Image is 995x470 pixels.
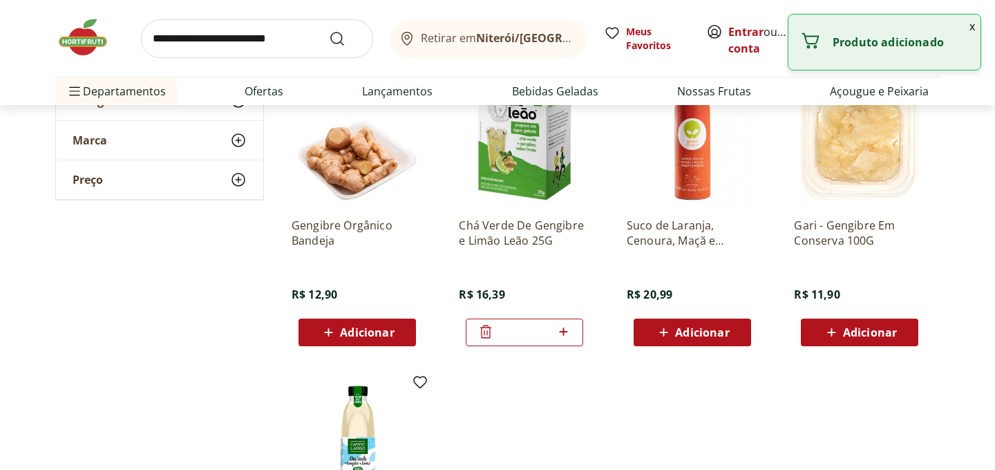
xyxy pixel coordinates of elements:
[476,30,634,46] b: Niterói/[GEOGRAPHIC_DATA]
[66,75,83,108] button: Menu
[833,35,969,49] p: Produto adicionado
[626,25,690,53] span: Meus Favoritos
[329,30,362,47] button: Submit Search
[390,19,587,58] button: Retirar emNiterói/[GEOGRAPHIC_DATA]
[794,75,925,207] img: Gari - Gengibre Em Conserva 100G
[627,287,672,302] span: R$ 20,99
[73,173,103,187] span: Preço
[459,218,590,248] a: Chá Verde De Gengibre e Limão Leão 25G
[794,287,840,302] span: R$ 11,90
[56,121,263,160] button: Marca
[298,319,416,346] button: Adicionar
[292,218,423,248] a: Gengibre Orgânico Bandeja
[512,83,598,100] a: Bebidas Geladas
[362,83,433,100] a: Lançamentos
[794,218,925,248] a: Gari - Gengibre Em Conserva 100G
[55,17,124,58] img: Hortifruti
[56,160,263,199] button: Preço
[421,32,574,44] span: Retirar em
[728,23,790,57] span: ou
[459,287,504,302] span: R$ 16,39
[66,75,166,108] span: Departamentos
[830,83,929,100] a: Açougue e Peixaria
[292,287,337,302] span: R$ 12,90
[292,75,423,207] img: Gengibre Orgânico Bandeja
[245,83,283,100] a: Ofertas
[459,75,590,207] img: Chá Verde De Gengibre e Limão Leão 25G
[604,25,690,53] a: Meus Favoritos
[340,327,394,338] span: Adicionar
[634,319,751,346] button: Adicionar
[141,19,373,58] input: search
[627,218,758,248] a: Suco de Laranja, Cenoura, Maçã e Gengibre - 100% natural - 1L
[801,319,918,346] button: Adicionar
[728,24,764,39] a: Entrar
[728,24,804,56] a: Criar conta
[843,327,897,338] span: Adicionar
[627,75,758,207] img: Suco de Laranja, Cenoura, Maçã e Gengibre - 100% natural - 1L
[677,83,751,100] a: Nossas Frutas
[964,15,980,38] button: Fechar notificação
[73,133,107,147] span: Marca
[675,327,729,338] span: Adicionar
